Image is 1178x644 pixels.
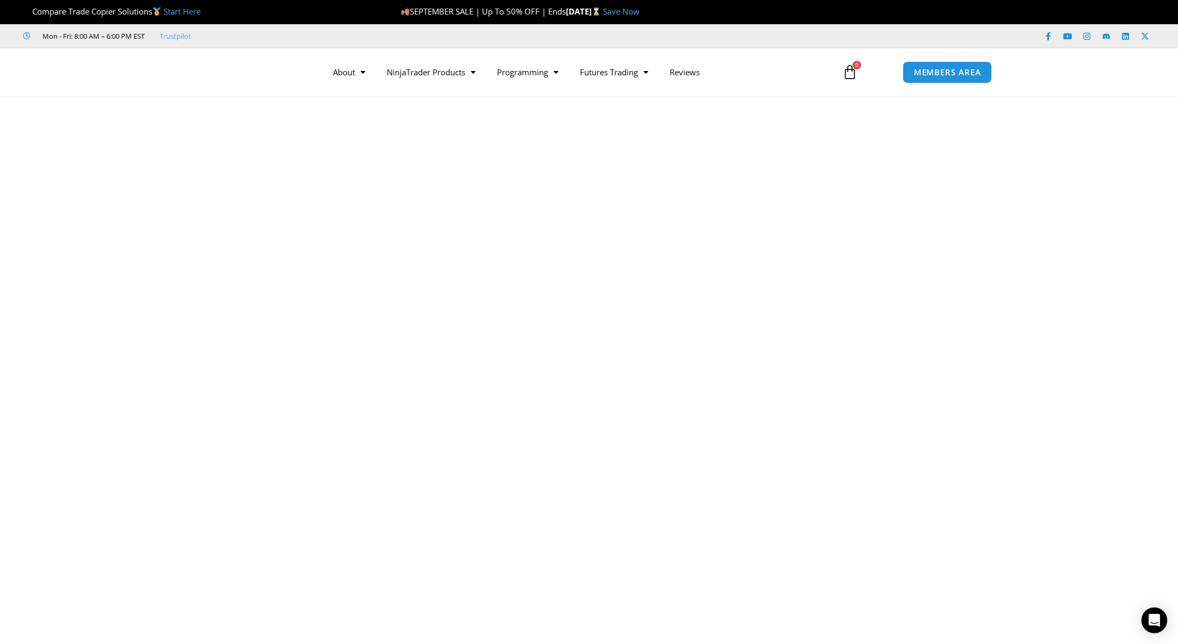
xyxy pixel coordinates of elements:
img: LogoAI | Affordable Indicators – NinjaTrader [186,53,302,91]
span: MEMBERS AREA [914,68,981,76]
a: Start Here [164,6,201,17]
img: 🏆 [24,8,32,16]
a: 0 [826,56,874,88]
a: Futures Trading [569,60,659,84]
a: Programming [486,60,569,84]
span: Compare Trade Copier Solutions [23,6,201,17]
a: NinjaTrader Products [376,60,486,84]
a: About [322,60,376,84]
img: 🍂 [401,8,409,16]
a: Save Now [603,6,640,17]
div: Open Intercom Messenger [1141,607,1167,633]
a: Reviews [659,60,711,84]
a: Trustpilot [160,30,191,43]
span: 0 [853,61,861,69]
span: SEPTEMBER SALE | Up To 50% OFF | Ends [401,6,566,17]
img: 🥇 [153,8,161,16]
img: ⌛ [592,8,600,16]
nav: Menu [322,60,830,84]
span: Mon - Fri: 8:00 AM – 6:00 PM EST [40,30,145,43]
strong: [DATE] [566,6,603,17]
a: MEMBERS AREA [903,61,992,83]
